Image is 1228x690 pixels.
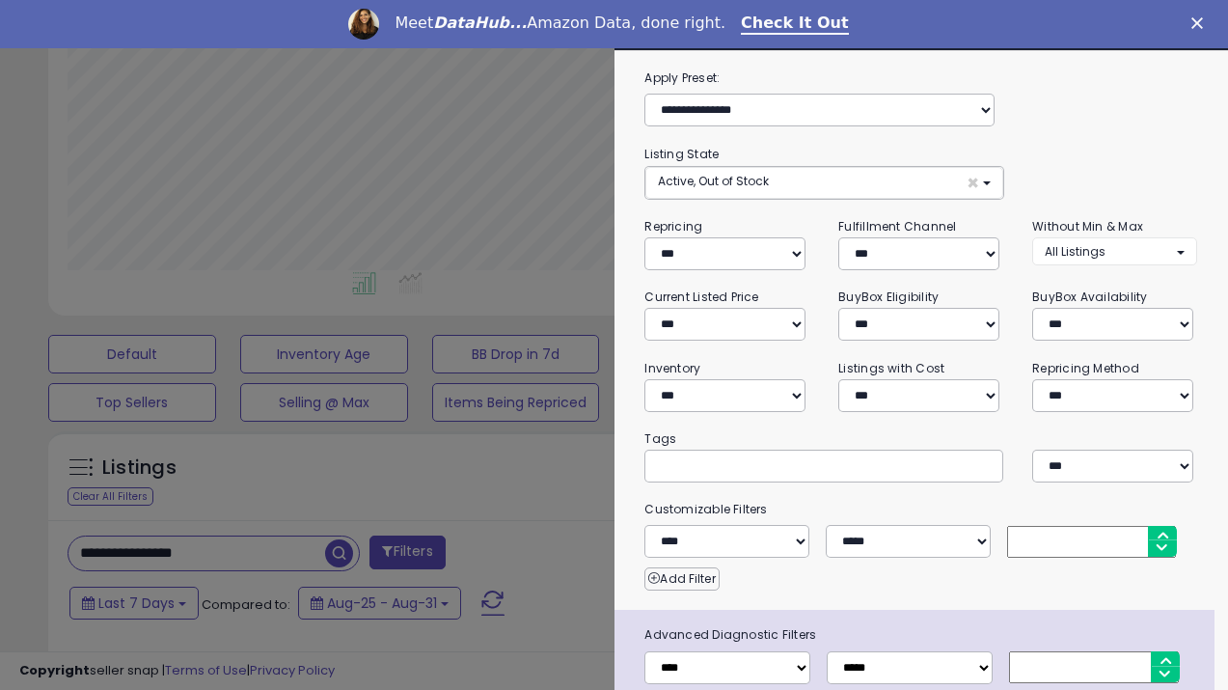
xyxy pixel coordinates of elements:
small: Repricing Method [1032,360,1139,376]
small: Tags [630,428,1212,450]
small: Listing State [644,146,719,162]
small: BuyBox Availability [1032,289,1147,305]
button: Active, Out of Stock × [645,167,1002,199]
span: × [967,173,979,193]
span: Advanced Diagnostic Filters [630,624,1214,646]
img: Profile image for Georgie [348,9,379,40]
i: DataHub... [433,14,527,32]
button: All Listings [1032,237,1197,265]
div: Close [1191,17,1211,29]
small: Current Listed Price [644,289,758,305]
a: Check It Out [741,14,849,35]
button: Add Filter [644,567,719,591]
span: All Listings [1045,243,1105,260]
span: Active, Out of Stock [658,173,769,189]
small: Repricing [644,218,702,235]
small: Fulfillment Channel [838,218,956,235]
small: Listings with Cost [838,360,944,376]
small: Customizable Filters [630,499,1212,520]
label: Apply Preset: [630,68,1212,89]
small: Inventory [644,360,700,376]
small: Without Min & Max [1032,218,1143,235]
small: BuyBox Eligibility [838,289,939,305]
div: Meet Amazon Data, done right. [395,14,725,33]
